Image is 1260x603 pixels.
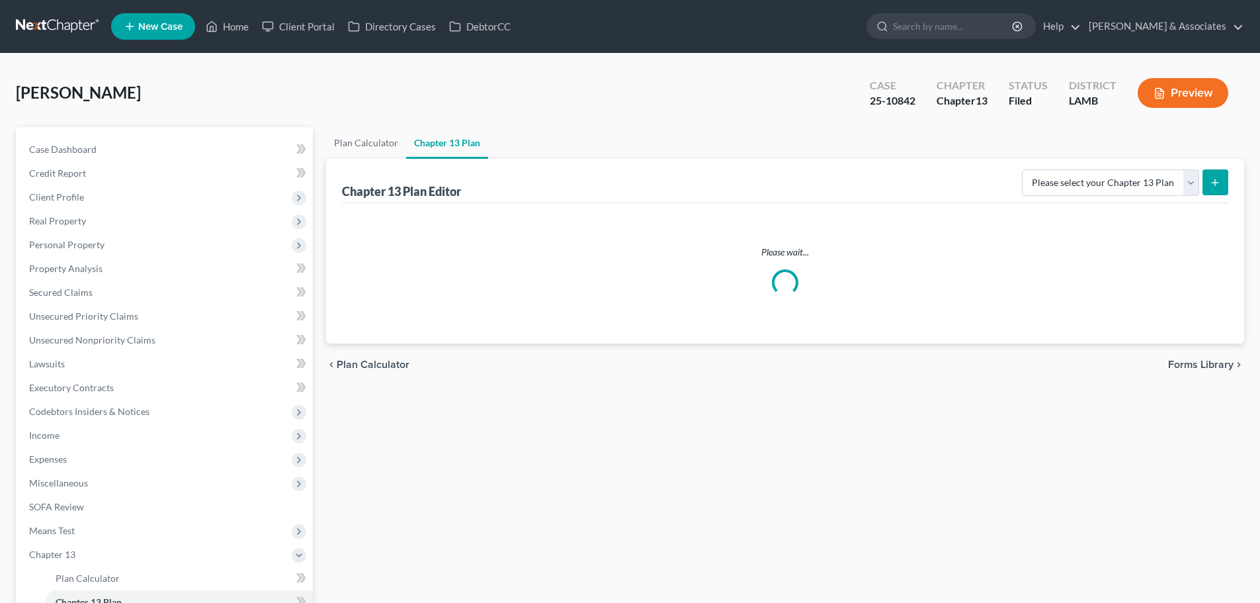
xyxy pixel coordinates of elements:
[19,257,313,281] a: Property Analysis
[29,287,93,298] span: Secured Claims
[326,359,337,370] i: chevron_left
[1168,359,1234,370] span: Forms Library
[29,334,155,346] span: Unsecured Nonpriority Claims
[19,281,313,304] a: Secured Claims
[29,239,105,250] span: Personal Property
[1168,359,1244,370] button: Forms Library chevron_right
[29,144,97,155] span: Case Dashboard
[1009,78,1048,93] div: Status
[19,162,313,185] a: Credit Report
[353,246,1218,259] p: Please wait...
[19,376,313,400] a: Executory Contracts
[29,477,88,488] span: Miscellaneous
[870,93,915,109] div: 25-10842
[199,15,255,38] a: Home
[138,22,183,32] span: New Case
[29,191,84,203] span: Client Profile
[19,328,313,352] a: Unsecured Nonpriority Claims
[442,15,517,38] a: DebtorCC
[16,83,141,102] span: [PERSON_NAME]
[326,127,406,159] a: Plan Calculator
[29,167,86,179] span: Credit Report
[255,15,341,38] a: Client Portal
[1138,78,1228,108] button: Preview
[45,567,313,590] a: Plan Calculator
[19,304,313,328] a: Unsecured Priority Claims
[29,501,84,512] span: SOFA Review
[19,495,313,519] a: SOFA Review
[29,453,67,465] span: Expenses
[19,138,313,162] a: Case Dashboard
[893,14,1014,38] input: Search by name...
[1069,78,1116,93] div: District
[937,78,987,93] div: Chapter
[1234,359,1244,370] i: chevron_right
[337,359,409,370] span: Plan Calculator
[976,94,987,107] span: 13
[1069,93,1116,109] div: LAMB
[29,549,75,560] span: Chapter 13
[19,352,313,376] a: Lawsuits
[1036,15,1081,38] a: Help
[326,359,409,370] button: chevron_left Plan Calculator
[1009,93,1048,109] div: Filed
[870,78,915,93] div: Case
[29,263,103,274] span: Property Analysis
[1082,15,1243,38] a: [PERSON_NAME] & Associates
[29,406,149,417] span: Codebtors Insiders & Notices
[29,310,138,322] span: Unsecured Priority Claims
[29,215,86,226] span: Real Property
[406,127,488,159] a: Chapter 13 Plan
[29,430,60,441] span: Income
[937,93,987,109] div: Chapter
[56,573,120,584] span: Plan Calculator
[341,15,442,38] a: Directory Cases
[29,358,65,369] span: Lawsuits
[29,525,75,536] span: Means Test
[29,382,114,393] span: Executory Contracts
[342,183,461,199] div: Chapter 13 Plan Editor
